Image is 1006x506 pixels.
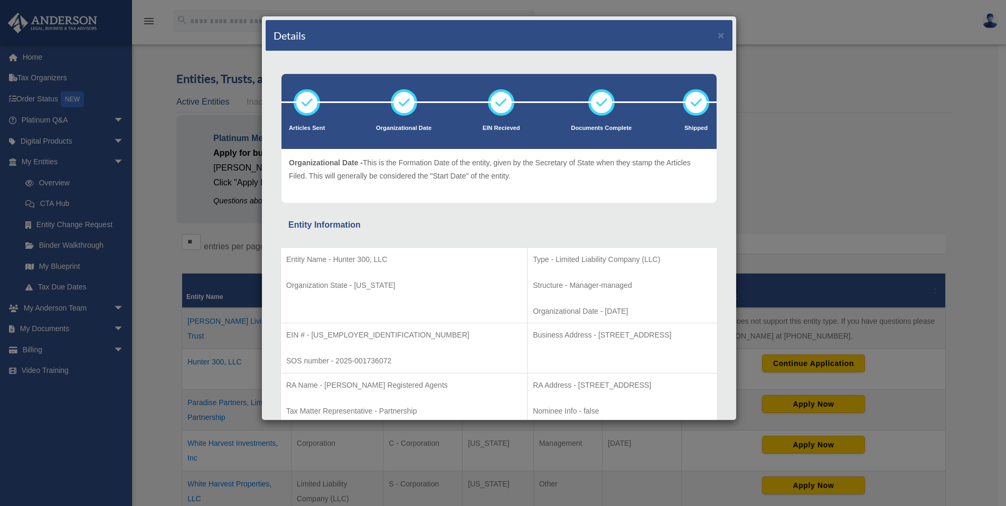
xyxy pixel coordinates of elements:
p: Structure - Manager-managed [533,279,712,292]
p: Organizational Date - [DATE] [533,305,712,318]
button: × [718,30,725,41]
p: EIN Recieved [483,123,520,134]
p: Business Address - [STREET_ADDRESS] [533,329,712,342]
p: Entity Name - Hunter 300, LLC [286,253,522,266]
p: Articles Sent [289,123,325,134]
div: Entity Information [288,218,710,232]
p: RA Address - [STREET_ADDRESS] [533,379,712,392]
p: Shipped [683,123,709,134]
p: Organization State - [US_STATE] [286,279,522,292]
p: Tax Matter Representative - Partnership [286,405,522,418]
p: Type - Limited Liability Company (LLC) [533,253,712,266]
p: Organizational Date [376,123,431,134]
p: Nominee Info - false [533,405,712,418]
p: This is the Formation Date of the entity, given by the Secretary of State when they stamp the Art... [289,156,709,182]
p: SOS number - 2025-001736072 [286,354,522,368]
span: Organizational Date - [289,158,363,167]
p: RA Name - [PERSON_NAME] Registered Agents [286,379,522,392]
p: EIN # - [US_EMPLOYER_IDENTIFICATION_NUMBER] [286,329,522,342]
p: Documents Complete [571,123,632,134]
h4: Details [274,28,306,43]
